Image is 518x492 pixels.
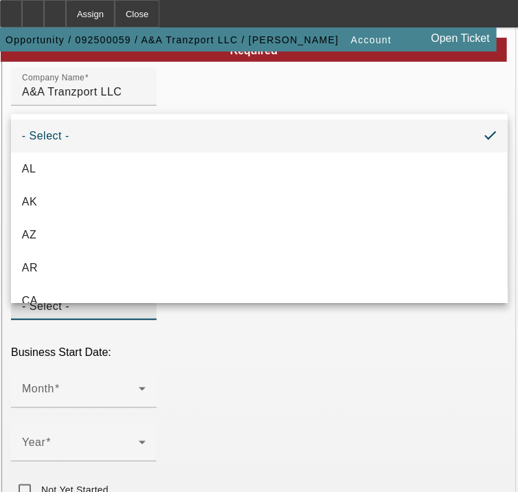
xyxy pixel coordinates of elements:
span: AK [22,194,37,210]
span: CA [22,293,38,309]
span: AR [22,260,38,276]
span: AL [22,161,36,177]
span: AZ [22,227,36,243]
span: - Select - [22,128,69,144]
